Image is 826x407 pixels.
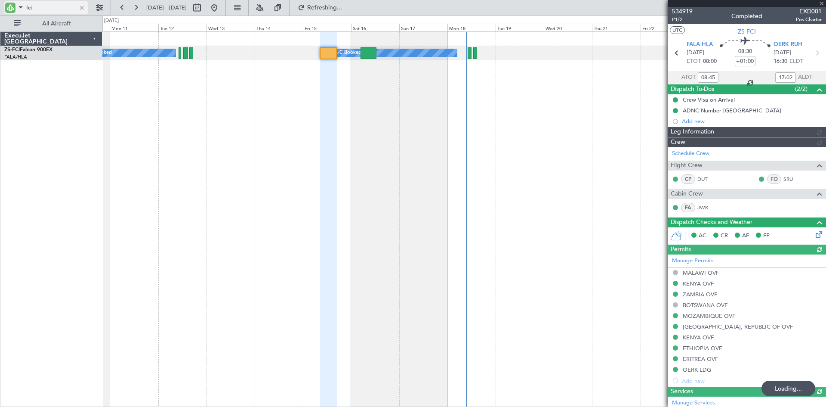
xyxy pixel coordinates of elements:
span: FP [763,232,770,240]
div: Fri 22 [641,24,689,31]
div: Wed 20 [544,24,592,31]
input: A/C (Reg. or Type) [26,1,76,14]
span: AF [742,232,749,240]
span: ELDT [789,57,803,66]
span: FALA HLA [687,40,713,49]
span: P1/2 [672,16,693,23]
div: ADNC Number [GEOGRAPHIC_DATA] [683,107,781,114]
div: Thu 14 [255,24,303,31]
span: 08:00 [703,57,717,66]
span: CR [721,232,728,240]
span: ZS-FCI [4,47,20,53]
div: Completed [731,12,762,21]
span: Dispatch Checks and Weather [671,217,752,227]
span: ZS-FCI [738,27,756,36]
span: All Aircraft [22,21,91,27]
div: Sun 17 [399,24,447,31]
div: Mon 11 [110,24,158,31]
div: Sat 16 [351,24,399,31]
span: [DATE] [687,49,704,57]
div: Tue 12 [158,24,206,31]
div: A/C Booked [334,47,361,59]
span: 16:30 [774,57,787,66]
span: AC [699,232,706,240]
button: UTC [670,26,685,34]
span: ETOT [687,57,701,66]
span: Refreshing... [307,5,343,11]
span: Pos Charter [796,16,822,23]
div: [DATE] [104,17,119,25]
span: OERK RUH [774,40,802,49]
div: Thu 21 [592,24,640,31]
button: All Aircraft [9,17,93,31]
div: Loading... [761,381,815,396]
span: 534919 [672,7,693,16]
div: Mon 18 [447,24,496,31]
div: Wed 13 [206,24,255,31]
span: ATOT [681,73,696,82]
span: ALDT [798,73,812,82]
button: Refreshing... [294,1,345,15]
div: Fri 15 [303,24,351,31]
span: [DATE] - [DATE] [146,4,187,12]
span: (2/2) [795,84,808,93]
span: [DATE] [774,49,791,57]
a: FALA/HLA [4,54,27,60]
span: Dispatch To-Dos [671,84,714,94]
div: Tue 19 [496,24,544,31]
span: EXD001 [796,7,822,16]
a: ZS-FCIFalcon 900EX [4,47,52,53]
div: Crew Visa on Arrival [683,96,735,103]
div: Add new [682,118,822,125]
span: 08:30 [738,47,752,56]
